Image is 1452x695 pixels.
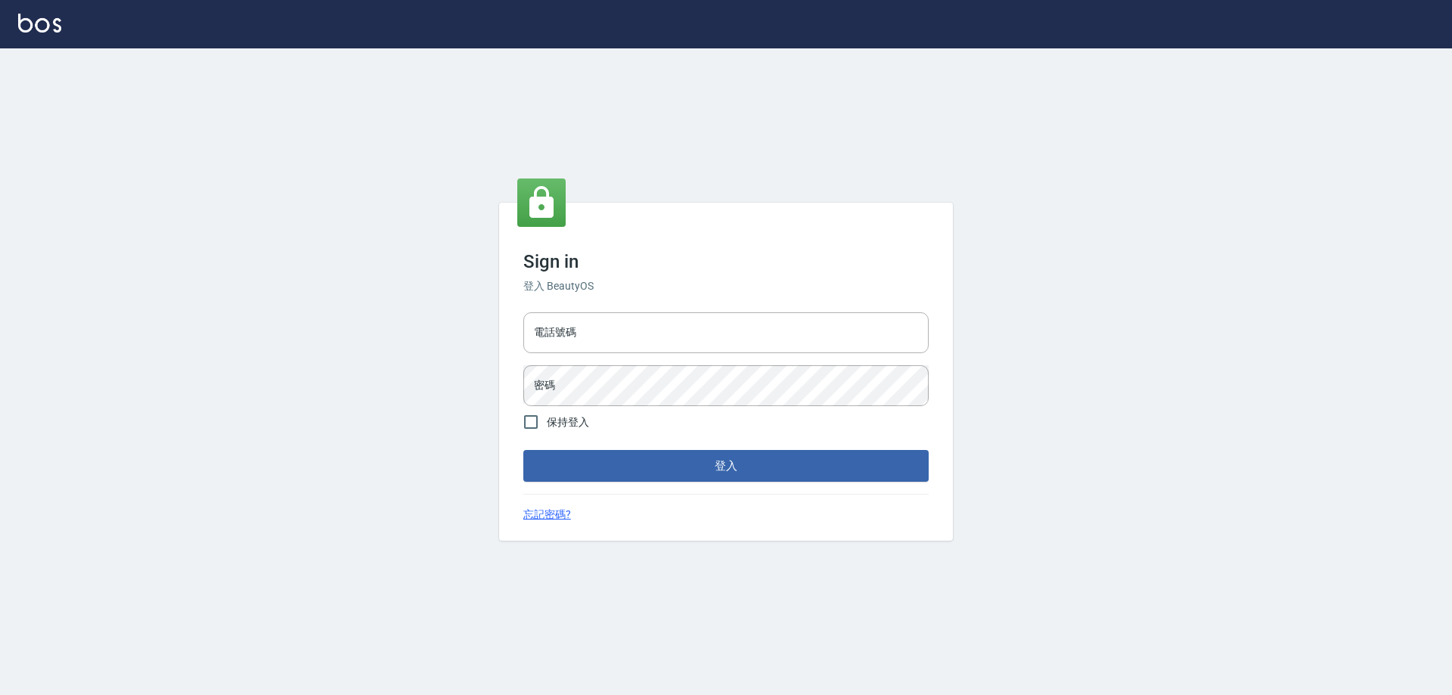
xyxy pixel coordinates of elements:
button: 登入 [523,450,929,482]
a: 忘記密碼? [523,507,571,523]
span: 保持登入 [547,414,589,430]
h6: 登入 BeautyOS [523,278,929,294]
img: Logo [18,14,61,33]
h3: Sign in [523,251,929,272]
